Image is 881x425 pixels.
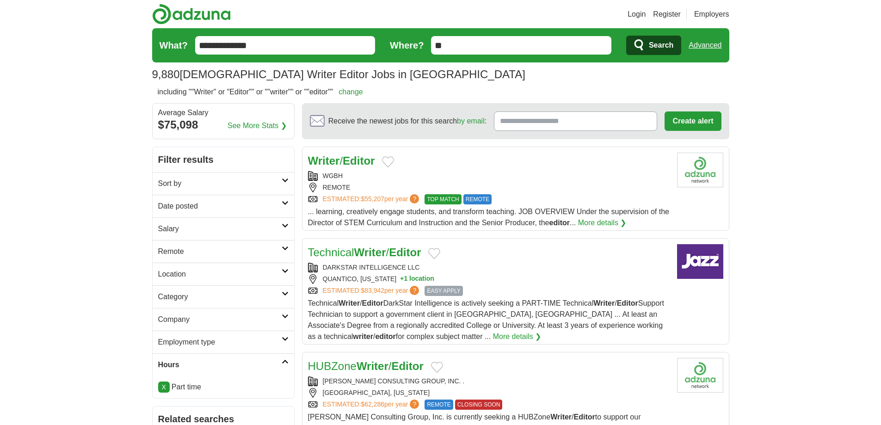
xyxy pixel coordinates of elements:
[152,4,231,25] img: Adzuna logo
[493,331,542,342] a: More details ❯
[339,299,360,307] strong: Writer
[410,400,419,409] span: ?
[362,299,383,307] strong: Editor
[153,147,294,172] h2: Filter results
[153,240,294,263] a: Remote
[593,299,615,307] strong: Writer
[228,120,287,131] a: See More Stats ❯
[649,36,673,55] span: Search
[343,154,375,167] strong: Editor
[410,286,419,295] span: ?
[665,111,721,131] button: Create alert
[152,68,525,80] h1: [DEMOGRAPHIC_DATA] Writer Editor Jobs in [GEOGRAPHIC_DATA]
[677,244,723,279] img: Company logo
[354,246,386,259] strong: Writer
[653,9,681,20] a: Register
[574,413,595,421] strong: Editor
[308,388,670,398] div: [GEOGRAPHIC_DATA], [US_STATE]
[158,382,289,393] li: Part time
[153,331,294,353] a: Employment type
[308,360,424,372] a: HUBZoneWriter/Editor
[308,154,375,167] a: Writer/Editor
[158,359,282,370] h2: Hours
[425,400,453,410] span: REMOTE
[158,246,282,257] h2: Remote
[308,299,664,340] span: Technical / DarkStar Intelligence is actively seeking a PART-TIME Technical / Support Technician ...
[153,195,294,217] a: Date posted
[677,153,723,187] img: Company logo
[308,246,421,259] a: TechnicalWriter/Editor
[425,286,462,296] span: EASY APPLY
[158,382,170,393] a: X
[158,337,282,348] h2: Employment type
[158,178,282,189] h2: Sort by
[400,274,404,284] span: +
[617,299,638,307] strong: Editor
[550,413,572,421] strong: Writer
[158,291,282,302] h2: Category
[357,360,388,372] strong: Writer
[153,353,294,376] a: Hours
[158,269,282,280] h2: Location
[153,217,294,240] a: Salary
[158,223,282,234] h2: Salary
[323,194,421,204] a: ESTIMATED:$55,207per year?
[158,86,363,98] h2: including ""Writer" or "Editor"" or ""writer"" or ""editor""
[353,333,373,340] strong: writer
[158,109,289,117] div: Average Salary
[390,38,424,52] label: Where?
[361,400,384,408] span: $62,286
[158,117,289,133] div: $75,098
[677,358,723,393] img: Company logo
[308,154,340,167] strong: Writer
[323,400,421,410] a: ESTIMATED:$62,286per year?
[328,116,487,127] span: Receive the newest jobs for this search :
[308,376,670,386] div: [PERSON_NAME] CONSULTING GROUP, INC. .
[308,171,670,181] div: WGBH
[463,194,492,204] span: REMOTE
[153,285,294,308] a: Category
[152,66,180,83] span: 9,880
[308,263,670,272] div: DARKSTAR INTELLIGENCE LLC
[578,217,627,228] a: More details ❯
[455,400,503,410] span: CLOSING SOON
[425,194,461,204] span: TOP MATCH
[400,274,434,284] button: +1 location
[158,314,282,325] h2: Company
[158,201,282,212] h2: Date posted
[410,194,419,203] span: ?
[339,88,363,96] a: change
[308,208,669,227] span: ... learning, creatively engage students, and transform teaching. JOB OVERVIEW Under the supervis...
[375,333,395,340] strong: editor
[431,362,443,373] button: Add to favorite jobs
[308,274,670,284] div: QUANTICO, [US_STATE]
[308,183,670,192] div: REMOTE
[160,38,188,52] label: What?
[323,286,421,296] a: ESTIMATED:$83,942per year?
[391,360,423,372] strong: Editor
[628,9,646,20] a: Login
[428,248,440,259] button: Add to favorite jobs
[626,36,681,55] button: Search
[382,156,394,167] button: Add to favorite jobs
[153,172,294,195] a: Sort by
[361,287,384,294] span: $83,942
[153,263,294,285] a: Location
[694,9,729,20] a: Employers
[389,246,421,259] strong: Editor
[361,195,384,203] span: $55,207
[689,36,721,55] a: Advanced
[549,219,570,227] strong: editor
[153,308,294,331] a: Company
[457,117,485,125] a: by email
